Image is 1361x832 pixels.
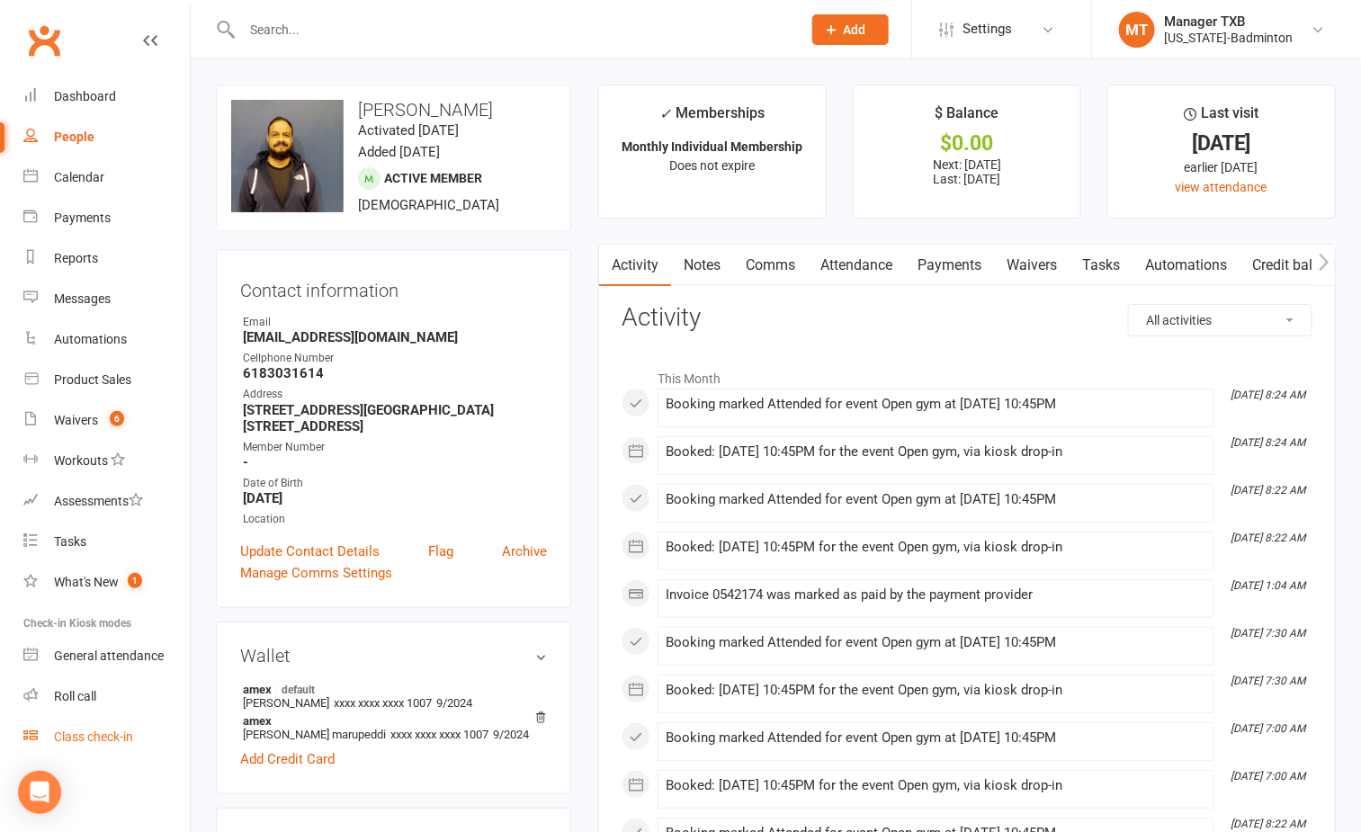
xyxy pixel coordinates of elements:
div: Booking marked Attended for event Open gym at [DATE] 10:45PM [666,397,1205,412]
a: Credit balance [1240,245,1356,286]
a: Payments [905,245,994,286]
div: Tasks [54,534,86,549]
div: Class check-in [54,729,133,744]
div: Booked: [DATE] 10:45PM for the event Open gym, via kiosk drop-in [666,778,1205,793]
i: ✓ [660,105,672,122]
a: Dashboard [23,76,190,117]
a: Update Contact Details [240,541,380,562]
a: Messages [23,279,190,319]
div: Automations [54,332,127,346]
span: Add [844,22,866,37]
i: [DATE] 8:22 AM [1231,818,1305,830]
a: Activity [599,245,671,286]
a: Comms [733,245,808,286]
p: Next: [DATE] Last: [DATE] [870,157,1064,186]
div: MT [1119,12,1155,48]
div: Email [243,314,547,331]
a: What's New1 [23,562,190,603]
a: Product Sales [23,360,190,400]
i: [DATE] 8:24 AM [1231,389,1305,401]
li: [PERSON_NAME] marupeddi [240,711,547,744]
strong: amex [243,714,538,728]
div: Product Sales [54,372,131,387]
li: [PERSON_NAME] [240,679,547,712]
input: Search... [237,17,789,42]
div: Booking marked Attended for event Open gym at [DATE] 10:45PM [666,635,1205,650]
strong: amex [243,682,538,696]
a: Archive [502,541,547,562]
div: Messages [54,291,111,306]
div: Invoice 0542174 was marked as paid by the payment provider [666,587,1205,603]
div: Payments [54,210,111,225]
span: 1 [128,573,142,588]
i: [DATE] 7:30 AM [1231,627,1305,640]
i: [DATE] 7:00 AM [1231,770,1305,783]
a: Flag [428,541,453,562]
div: Location [243,511,547,528]
div: [US_STATE]-Badminton [1164,30,1293,46]
div: Booking marked Attended for event Open gym at [DATE] 10:45PM [666,492,1205,507]
div: People [54,130,94,144]
h3: Wallet [240,646,547,666]
div: Dashboard [54,89,116,103]
strong: - [243,454,547,470]
a: Automations [1133,245,1240,286]
a: Notes [671,245,733,286]
a: Class kiosk mode [23,717,190,757]
span: [DEMOGRAPHIC_DATA] [358,197,499,213]
div: Booked: [DATE] 10:45PM for the event Open gym, via kiosk drop-in [666,540,1205,555]
span: xxxx xxxx xxxx 1007 [390,728,488,741]
div: Reports [54,251,98,265]
a: Waivers [994,245,1070,286]
a: Reports [23,238,190,279]
a: Add Credit Card [240,748,335,770]
span: 9/2024 [436,696,472,710]
img: image1674609682.png [231,100,344,212]
a: Manage Comms Settings [240,562,392,584]
div: Manager TXB [1164,13,1293,30]
div: Assessments [54,494,143,508]
div: Workouts [54,453,108,468]
h3: Contact information [240,273,547,300]
span: Does not expire [670,158,756,173]
span: default [276,682,320,696]
a: Waivers 6 [23,400,190,441]
a: General attendance kiosk mode [23,636,190,676]
a: Payments [23,198,190,238]
i: [DATE] 8:24 AM [1231,436,1305,449]
i: [DATE] 7:00 AM [1231,722,1305,735]
div: $0.00 [870,134,1064,153]
a: Calendar [23,157,190,198]
strong: [EMAIL_ADDRESS][DOMAIN_NAME] [243,329,547,345]
a: view attendance [1176,180,1267,194]
time: Added [DATE] [358,144,440,160]
strong: Monthly Individual Membership [622,139,803,154]
a: Clubworx [22,18,67,63]
div: Open Intercom Messenger [18,771,61,814]
i: [DATE] 7:30 AM [1231,675,1305,687]
div: Waivers [54,413,98,427]
div: Booked: [DATE] 10:45PM for the event Open gym, via kiosk drop-in [666,444,1205,460]
div: Memberships [660,102,766,135]
div: Date of Birth [243,475,547,492]
i: [DATE] 1:04 AM [1231,579,1305,592]
span: xxxx xxxx xxxx 1007 [334,696,432,710]
div: earlier [DATE] [1124,157,1319,177]
i: [DATE] 8:22 AM [1231,484,1305,497]
h3: [PERSON_NAME] [231,100,556,120]
span: 6 [110,411,124,426]
div: Booking marked Attended for event Open gym at [DATE] 10:45PM [666,730,1205,746]
div: What's New [54,575,119,589]
span: Settings [963,9,1012,49]
div: Booked: [DATE] 10:45PM for the event Open gym, via kiosk drop-in [666,683,1205,698]
h3: Activity [622,304,1312,332]
div: $ Balance [936,102,999,134]
div: Cellphone Number [243,350,547,367]
div: Member Number [243,439,547,456]
a: Workouts [23,441,190,481]
a: People [23,117,190,157]
div: Roll call [54,689,96,703]
div: Last visit [1184,102,1258,134]
a: Assessments [23,481,190,522]
span: 9/2024 [493,728,529,741]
